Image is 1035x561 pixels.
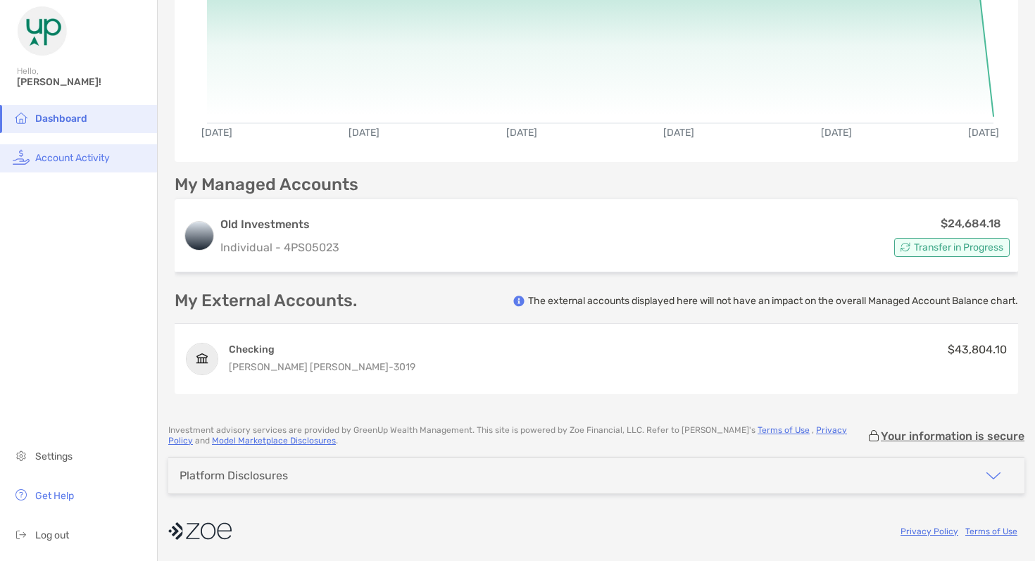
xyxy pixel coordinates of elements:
a: Model Marketplace Disclosures [212,436,336,446]
span: Settings [35,450,73,462]
img: settings icon [13,447,30,464]
img: company logo [168,515,232,547]
img: logo account [185,222,213,250]
text: [DATE] [201,127,232,139]
span: [PERSON_NAME] [PERSON_NAME] - [229,361,394,373]
img: Zoe Logo [17,6,68,56]
p: Investment advisory services are provided by GreenUp Wealth Management . This site is powered by ... [168,425,867,446]
span: Account Activity [35,152,110,164]
span: 3019 [394,361,415,373]
span: Get Help [35,490,74,502]
span: $43,804.10 [948,343,1007,356]
img: Account Status icon [901,242,910,252]
img: household icon [13,109,30,126]
span: Transfer in Progress [914,244,1003,251]
span: Log out [35,529,69,541]
p: My Managed Accounts [175,176,358,194]
text: [DATE] [663,127,694,139]
span: [PERSON_NAME]! [17,76,149,88]
p: $24,684.18 [941,215,1001,232]
p: My External Accounts. [175,292,357,310]
span: Dashboard [35,113,87,125]
text: [DATE] [506,127,537,139]
img: info [513,296,525,307]
p: Your information is secure [881,429,1024,443]
a: Terms of Use [965,527,1017,536]
a: Privacy Policy [901,527,958,536]
a: Privacy Policy [168,425,847,446]
text: [DATE] [968,127,999,139]
h4: Checking [229,343,415,356]
p: Individual - 4PS05023 [220,239,339,256]
img: get-help icon [13,486,30,503]
img: Investor Checking [187,343,218,374]
img: activity icon [13,149,30,165]
div: Platform Disclosures [180,469,288,482]
h3: Old Investments [220,216,339,233]
text: [DATE] [349,127,379,139]
a: Terms of Use [758,425,810,435]
img: logout icon [13,526,30,543]
text: [DATE] [821,127,852,139]
img: icon arrow [985,467,1002,484]
p: The external accounts displayed here will not have an impact on the overall Managed Account Balan... [528,294,1018,308]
